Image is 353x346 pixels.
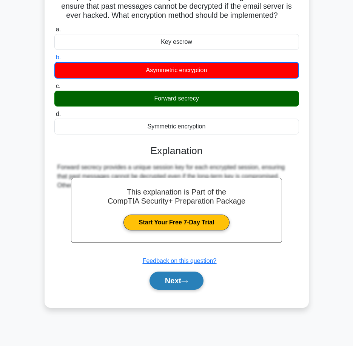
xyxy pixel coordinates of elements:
button: Next [150,272,203,290]
div: Forward secrecy [54,91,299,107]
div: Asymmetric encryption [54,62,299,79]
span: a. [56,26,61,32]
div: Forward secrecy provides a unique session key for each encrypted session, ensuring that past mess... [57,163,296,190]
span: c. [56,83,60,89]
h3: Explanation [59,145,294,157]
a: Start Your Free 7-Day Trial [123,215,230,230]
a: Feedback on this question? [143,258,217,264]
div: Key escrow [54,34,299,50]
span: d. [56,111,61,117]
span: b. [56,54,61,60]
div: Symmetric encryption [54,119,299,134]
